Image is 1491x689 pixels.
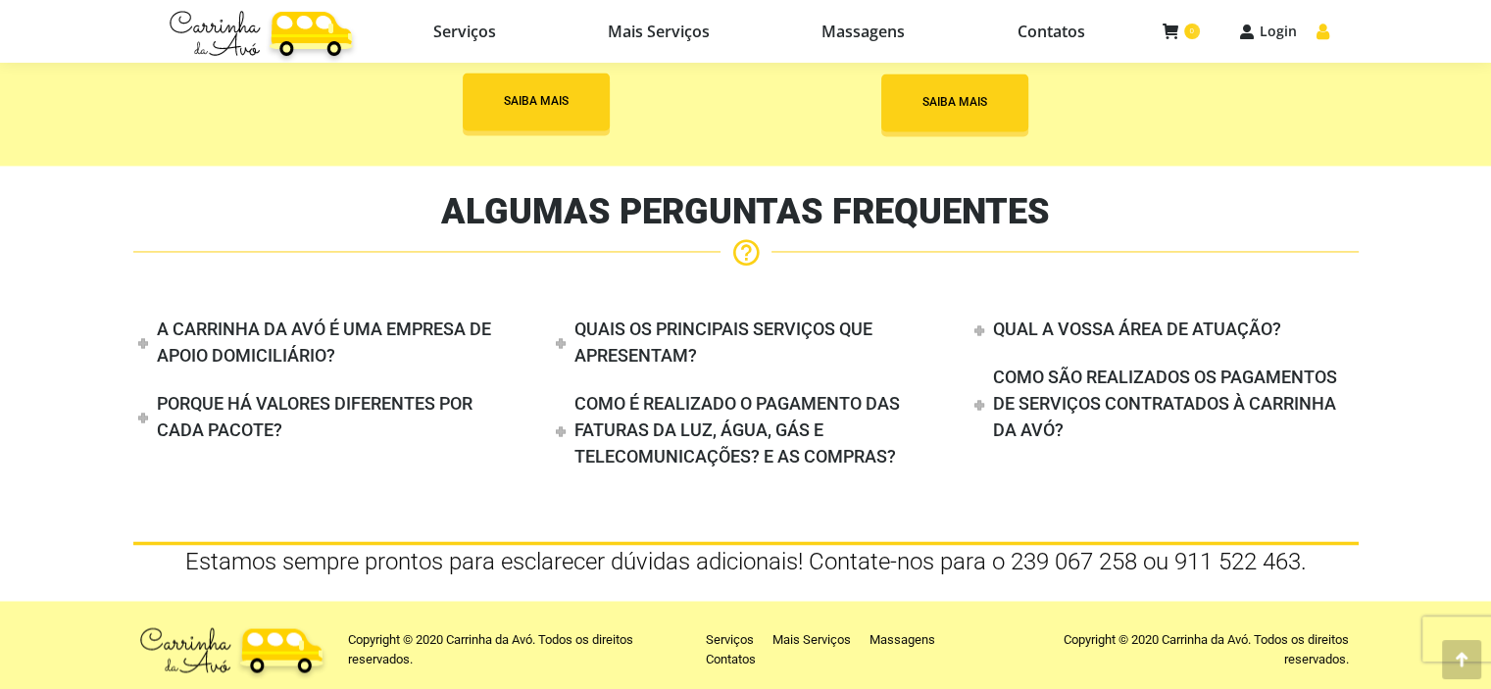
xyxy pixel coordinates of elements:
a: Serviços [382,18,547,45]
span: SAIBA MAIS [922,94,987,111]
a: Serviços [706,629,754,649]
img: Carrinha da Avó [163,1,358,63]
h4: QUAIS OS PRINCIPAIS SERVIÇOS QUE APRESENTAM? [574,319,872,366]
span: Massagens [821,22,905,41]
h4: PORQUE HÁ VALORES DIFERENTES POR CADA PACOTE? [157,393,472,440]
img: Carrinha da Avó [133,617,328,679]
span: Mais Serviços [608,22,710,41]
span: 0 [1184,24,1200,39]
h4: COMO É REALIZADO O PAGAMENTO DAS FATURAS DA LUZ, ÁGUA, GÁS E TELECOMUNICAÇÕES? E AS COMPRAS? [574,393,900,467]
h4: COMO SÃO REALIZADOS OS PAGAMENTOS DE SERVIÇOS CONTRATADOS À CARRINHA DA AVÓ? [993,367,1337,440]
a: Contatos [966,18,1135,45]
a: Mais Serviços [557,18,761,45]
span: Contatos [1017,22,1084,41]
span: SAIBA MAIS [504,93,569,110]
div: Estamos sempre prontos para esclarecer dúvidas adicionais! Contate-nos para o 239 067 258 ou 911 ... [133,545,1359,576]
span: Serviços [433,22,496,41]
button: SAIBA MAIS [463,73,610,130]
button: SAIBA MAIS [881,74,1028,131]
a: Mais Serviços [772,629,851,649]
div: Copyright © 2020 Carrinha da Avó. Todos os direitos reservados. [348,629,686,668]
a: Massagens [770,18,956,45]
a: Login [1239,23,1297,40]
h2: ALGUMAS PERGUNTAS FREQUENTES [133,190,1359,233]
h4: QUAL A VOSSA ÁREA DE ATUAÇÃO? [993,319,1281,339]
p: Copyright © 2020 Carrinha da Avó. Todos os direitos reservados. [1011,629,1349,668]
a: Contatos [706,649,756,668]
h4: A CARRINHA DA AVÓ É UMA EMPRESA DE APOIO DOMICILIÁRIO? [157,319,491,366]
a: Massagens [870,629,935,649]
a: 0 [1163,23,1200,40]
